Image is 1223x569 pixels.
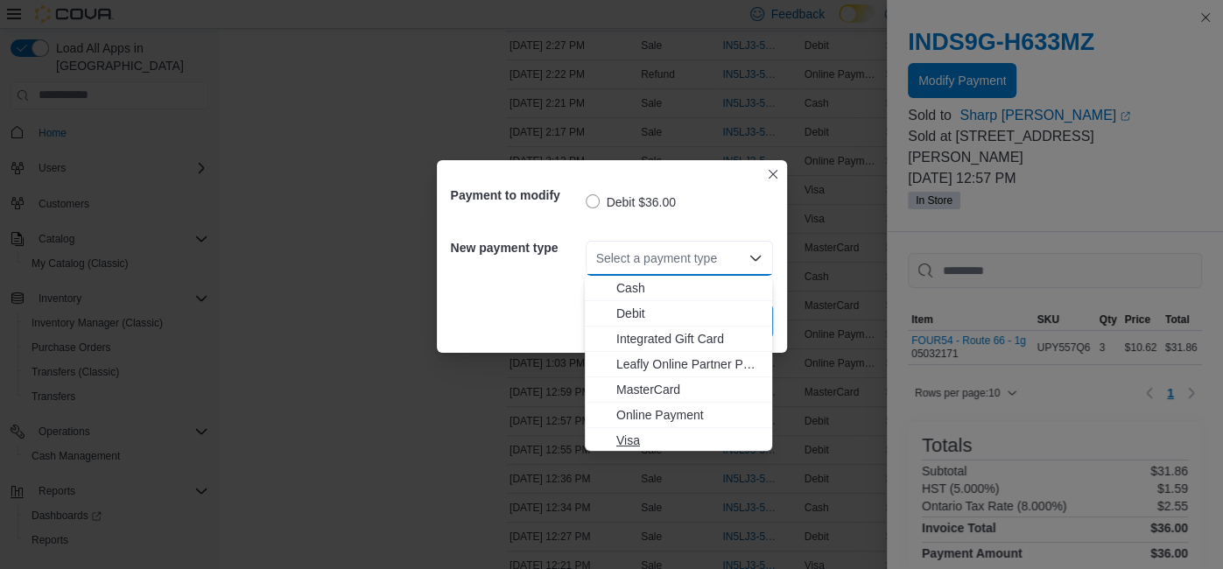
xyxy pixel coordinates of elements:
[451,178,582,213] h5: Payment to modify
[585,428,772,453] button: Visa
[616,381,762,398] span: MasterCard
[749,251,763,265] button: Close list of options
[585,352,772,377] button: Leafly Online Partner Payment
[585,276,772,453] div: Choose from the following options
[616,279,762,297] span: Cash
[616,305,762,322] span: Debit
[616,432,762,449] span: Visa
[596,248,598,269] input: Accessible screen reader label
[586,192,676,213] label: Debit $36.00
[451,230,582,265] h5: New payment type
[585,403,772,428] button: Online Payment
[616,330,762,348] span: Integrated Gift Card
[616,406,762,424] span: Online Payment
[585,276,772,301] button: Cash
[585,301,772,327] button: Debit
[585,377,772,403] button: MasterCard
[763,164,784,185] button: Closes this modal window
[585,327,772,352] button: Integrated Gift Card
[616,355,762,373] span: Leafly Online Partner Payment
